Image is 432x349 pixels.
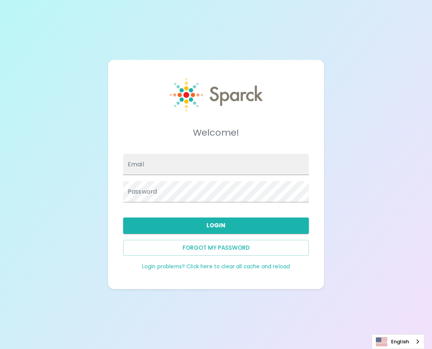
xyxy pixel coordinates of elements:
[123,127,309,139] h5: Welcome!
[372,335,424,349] a: English
[170,78,263,112] img: Sparck logo
[123,240,309,256] button: Forgot my password
[372,334,424,349] aside: Language selected: English
[123,218,309,233] button: Login
[142,263,290,270] a: Login problems? Click here to clear all cache and reload
[372,334,424,349] div: Language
